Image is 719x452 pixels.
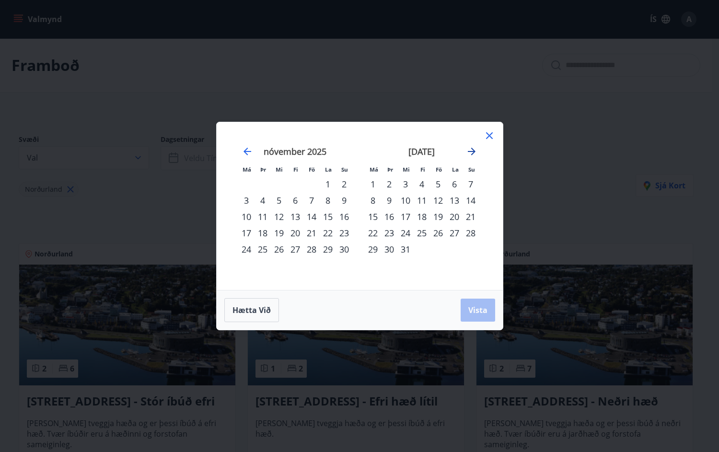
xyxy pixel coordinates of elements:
[320,225,336,241] td: Choose laugardagur, 22. nóvember 2025 as your check-in date. It’s available.
[397,241,414,257] div: 31
[260,166,266,173] small: Þr
[336,192,352,209] div: 9
[255,241,271,257] div: 25
[381,209,397,225] div: 16
[320,241,336,257] div: 29
[463,176,479,192] div: 7
[365,225,381,241] td: Choose mánudagur, 22. desember 2025 as your check-in date. It’s available.
[271,209,287,225] td: Choose miðvikudagur, 12. nóvember 2025 as your check-in date. It’s available.
[271,192,287,209] div: 5
[320,176,336,192] td: Choose laugardagur, 1. nóvember 2025 as your check-in date. It’s available.
[336,225,352,241] div: 23
[255,209,271,225] div: 11
[397,192,414,209] td: Choose miðvikudagur, 10. desember 2025 as your check-in date. It’s available.
[320,209,336,225] div: 15
[414,225,430,241] td: Choose fimmtudagur, 25. desember 2025 as your check-in date. It’s available.
[430,209,446,225] td: Choose föstudagur, 19. desember 2025 as your check-in date. It’s available.
[243,166,251,173] small: Má
[276,166,283,173] small: Mi
[336,241,352,257] div: 30
[397,209,414,225] div: 17
[309,166,315,173] small: Fö
[463,192,479,209] td: Choose sunnudagur, 14. desember 2025 as your check-in date. It’s available.
[287,225,303,241] div: 20
[287,192,303,209] div: 6
[430,192,446,209] div: 12
[414,176,430,192] div: 4
[365,192,381,209] div: 8
[414,176,430,192] td: Choose fimmtudagur, 4. desember 2025 as your check-in date. It’s available.
[446,225,463,241] td: Choose laugardagur, 27. desember 2025 as your check-in date. It’s available.
[320,225,336,241] div: 22
[430,176,446,192] td: Choose föstudagur, 5. desember 2025 as your check-in date. It’s available.
[238,241,255,257] td: Choose mánudagur, 24. nóvember 2025 as your check-in date. It’s available.
[397,225,414,241] div: 24
[381,225,397,241] td: Choose þriðjudagur, 23. desember 2025 as your check-in date. It’s available.
[303,225,320,241] div: 21
[325,166,332,173] small: La
[320,209,336,225] td: Choose laugardagur, 15. nóvember 2025 as your check-in date. It’s available.
[463,209,479,225] div: 21
[264,146,326,157] strong: nóvember 2025
[446,209,463,225] td: Choose laugardagur, 20. desember 2025 as your check-in date. It’s available.
[381,192,397,209] td: Choose þriðjudagur, 9. desember 2025 as your check-in date. It’s available.
[381,225,397,241] div: 23
[430,209,446,225] div: 19
[255,241,271,257] td: Choose þriðjudagur, 25. nóvember 2025 as your check-in date. It’s available.
[463,176,479,192] td: Choose sunnudagur, 7. desember 2025 as your check-in date. It’s available.
[336,209,352,225] div: 16
[287,241,303,257] td: Choose fimmtudagur, 27. nóvember 2025 as your check-in date. It’s available.
[430,176,446,192] div: 5
[420,166,425,173] small: Fi
[303,209,320,225] td: Choose föstudagur, 14. nóvember 2025 as your check-in date. It’s available.
[403,166,410,173] small: Mi
[365,225,381,241] div: 22
[303,241,320,257] td: Choose föstudagur, 28. nóvember 2025 as your check-in date. It’s available.
[446,192,463,209] td: Choose laugardagur, 13. desember 2025 as your check-in date. It’s available.
[430,225,446,241] div: 26
[336,225,352,241] td: Choose sunnudagur, 23. nóvember 2025 as your check-in date. It’s available.
[320,192,336,209] div: 8
[463,225,479,241] td: Choose sunnudagur, 28. desember 2025 as your check-in date. It’s available.
[414,192,430,209] div: 11
[365,241,381,257] div: 29
[446,209,463,225] div: 20
[436,166,442,173] small: Fö
[414,209,430,225] td: Choose fimmtudagur, 18. desember 2025 as your check-in date. It’s available.
[430,225,446,241] td: Choose föstudagur, 26. desember 2025 as your check-in date. It’s available.
[271,192,287,209] td: Choose miðvikudagur, 5. nóvember 2025 as your check-in date. It’s available.
[255,192,271,209] div: 4
[381,241,397,257] div: 30
[397,192,414,209] div: 10
[255,192,271,209] td: Choose þriðjudagur, 4. nóvember 2025 as your check-in date. It’s available.
[381,241,397,257] td: Choose þriðjudagur, 30. desember 2025 as your check-in date. It’s available.
[452,166,459,173] small: La
[271,209,287,225] div: 12
[381,176,397,192] div: 2
[397,209,414,225] td: Choose miðvikudagur, 17. desember 2025 as your check-in date. It’s available.
[287,192,303,209] td: Choose fimmtudagur, 6. nóvember 2025 as your check-in date. It’s available.
[397,176,414,192] td: Choose miðvikudagur, 3. desember 2025 as your check-in date. It’s available.
[320,241,336,257] td: Choose laugardagur, 29. nóvember 2025 as your check-in date. It’s available.
[463,192,479,209] div: 14
[463,209,479,225] td: Choose sunnudagur, 21. desember 2025 as your check-in date. It’s available.
[370,166,378,173] small: Má
[365,192,381,209] td: Choose mánudagur, 8. desember 2025 as your check-in date. It’s available.
[238,192,255,209] div: 3
[238,209,255,225] td: Choose mánudagur, 10. nóvember 2025 as your check-in date. It’s available.
[336,209,352,225] td: Choose sunnudagur, 16. nóvember 2025 as your check-in date. It’s available.
[466,146,477,157] div: Move forward to switch to the next month.
[271,225,287,241] div: 19
[238,209,255,225] div: 10
[381,192,397,209] div: 9
[387,166,393,173] small: Þr
[303,241,320,257] div: 28
[414,209,430,225] div: 18
[242,146,253,157] div: Move backward to switch to the previous month.
[287,209,303,225] div: 13
[336,176,352,192] div: 2
[303,225,320,241] td: Choose föstudagur, 21. nóvember 2025 as your check-in date. It’s available.
[320,192,336,209] td: Choose laugardagur, 8. nóvember 2025 as your check-in date. It’s available.
[397,241,414,257] td: Choose miðvikudagur, 31. desember 2025 as your check-in date. It’s available.
[365,176,381,192] div: 1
